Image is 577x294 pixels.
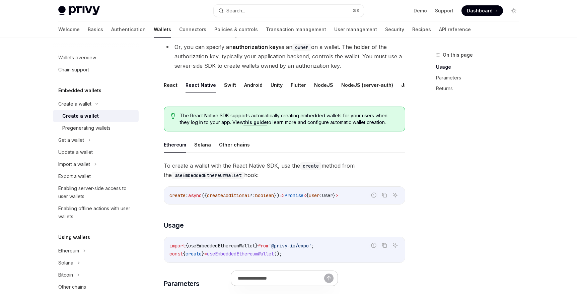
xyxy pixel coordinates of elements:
[306,192,309,198] span: {
[274,251,282,257] span: ();
[58,86,101,95] h5: Embedded wallets
[243,119,267,125] a: this guide
[172,172,244,179] code: useEmbeddedEthereumWallet
[244,77,263,93] button: Android
[169,243,186,249] span: import
[58,247,79,255] div: Ethereum
[53,64,139,76] a: Chain support
[186,77,216,93] button: React Native
[164,221,184,230] span: Usage
[207,192,250,198] span: createAdditional
[250,192,255,198] span: ?:
[291,77,306,93] button: Flutter
[58,160,90,168] div: Import a wallet
[285,192,303,198] span: Promise
[274,192,279,198] span: })
[385,21,404,38] a: Security
[334,21,377,38] a: User management
[58,54,96,62] div: Wallets overview
[232,44,279,50] strong: authorization key
[179,21,206,38] a: Connectors
[319,192,322,198] span: :
[412,21,431,38] a: Recipes
[58,21,80,38] a: Welcome
[53,170,139,182] a: Export a wallet
[279,192,285,198] span: =>
[224,77,236,93] button: Swift
[194,137,211,153] button: Solana
[467,7,493,14] span: Dashboard
[53,52,139,64] a: Wallets overview
[62,112,99,120] div: Create a wallet
[169,251,183,257] span: const
[436,62,524,72] a: Usage
[309,192,319,198] span: user
[336,192,338,198] span: >
[219,137,250,153] button: Other chains
[311,243,314,249] span: ;
[439,21,471,38] a: API reference
[401,77,413,93] button: Java
[226,7,245,15] div: Search...
[271,77,283,93] button: Unity
[380,191,389,199] button: Copy the contents from the code block
[214,5,364,17] button: Search...⌘K
[58,184,135,200] div: Enabling server-side access to user wallets
[443,51,473,59] span: On this page
[436,72,524,83] a: Parameters
[58,204,135,221] div: Enabling offline actions with user wallets
[58,259,73,267] div: Solana
[154,21,171,38] a: Wallets
[58,283,86,291] div: Other chains
[171,113,175,119] svg: Tip
[369,241,378,250] button: Report incorrect code
[508,5,519,16] button: Toggle dark mode
[204,251,207,257] span: =
[255,192,274,198] span: boolean
[58,271,73,279] div: Bitcoin
[164,42,405,70] li: Or, you can specify an as an on a wallet. The holder of the authorization key, typically your app...
[58,66,89,74] div: Chain support
[62,124,111,132] div: Pregenerating wallets
[207,251,274,257] span: useEmbeddedEthereumWallet
[53,146,139,158] a: Update a wallet
[188,243,255,249] span: useEmbeddedEthereumWallet
[258,243,269,249] span: from
[58,136,84,144] div: Get a wallet
[164,77,177,93] button: React
[53,122,139,134] a: Pregenerating wallets
[53,281,139,293] a: Other chains
[322,192,333,198] span: User
[183,251,186,257] span: {
[369,191,378,199] button: Report incorrect code
[391,191,400,199] button: Ask AI
[391,241,400,250] button: Ask AI
[324,274,334,283] button: Send message
[186,251,202,257] span: create
[58,148,93,156] div: Update a wallet
[380,241,389,250] button: Copy the contents from the code block
[414,7,427,14] a: Demo
[164,137,186,153] button: Ethereum
[186,243,188,249] span: {
[202,192,207,198] span: ({
[188,192,202,198] span: async
[214,21,258,38] a: Policies & controls
[58,100,91,108] div: Create a wallet
[164,161,405,180] span: To create a wallet with the React Native SDK, use the method from the hook:
[53,110,139,122] a: Create a wallet
[202,251,204,257] span: }
[300,162,321,170] code: create
[333,192,336,198] span: }
[169,192,186,198] span: create
[58,172,91,180] div: Export a wallet
[353,8,360,13] span: ⌘ K
[53,182,139,202] a: Enabling server-side access to user wallets
[266,21,326,38] a: Transaction management
[180,112,398,126] span: The React Native SDK supports automatically creating embedded wallets for your users when they lo...
[58,233,90,241] h5: Using wallets
[461,5,503,16] a: Dashboard
[53,202,139,223] a: Enabling offline actions with user wallets
[303,192,306,198] span: <
[111,21,146,38] a: Authentication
